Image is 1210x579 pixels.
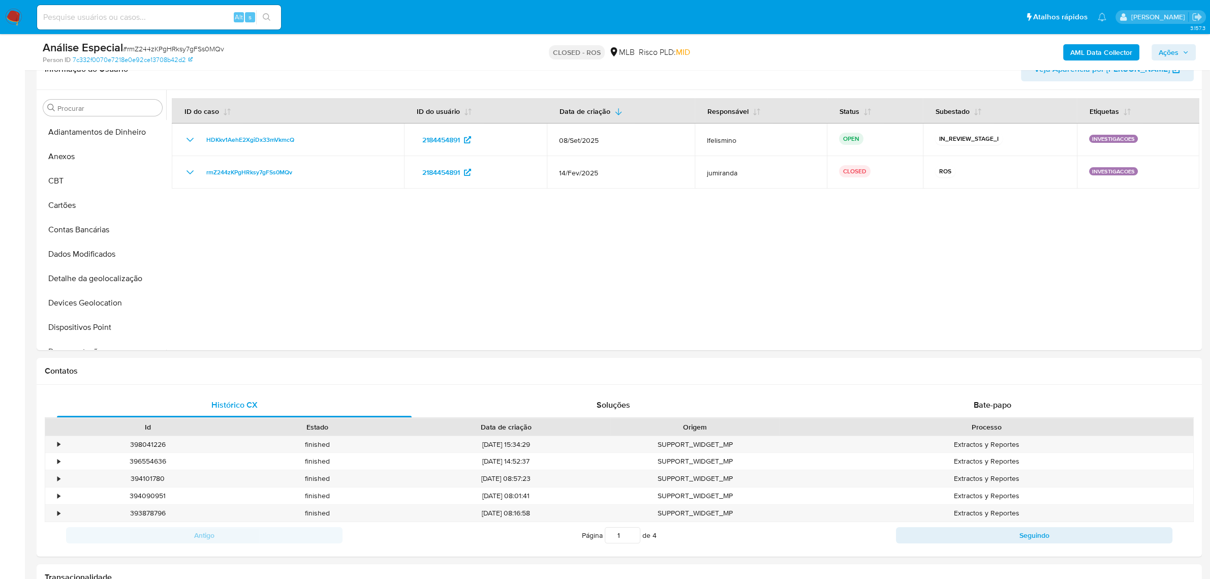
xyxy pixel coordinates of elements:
span: Alt [235,12,243,22]
span: Histórico CX [211,399,258,411]
span: Atalhos rápidos [1033,12,1088,22]
div: 398041226 [63,436,232,453]
button: Procurar [47,104,55,112]
div: • [57,491,60,501]
div: [DATE] 14:52:37 [402,453,610,470]
div: SUPPORT_WIDGET_MP [610,436,780,453]
button: CBT [39,169,166,193]
div: Origem [617,422,772,432]
button: search-icon [256,10,277,24]
h1: Informação do Usuário [45,64,128,74]
div: • [57,440,60,449]
div: Id [70,422,225,432]
button: AML Data Collector [1063,44,1139,60]
span: 4 [653,530,657,540]
div: Data de criação [409,422,603,432]
span: # rmZ244zKPgHRksy7gFSs0MQv [123,44,224,54]
button: Antigo [66,527,343,543]
div: finished [232,505,401,522]
span: s [249,12,252,22]
div: Extractos y Reportes [780,453,1193,470]
div: [DATE] 08:57:23 [402,470,610,487]
button: Devices Geolocation [39,291,166,315]
a: 7c332f0070e7218e0e92ce13708b42d2 [73,55,193,65]
b: Person ID [43,55,71,65]
span: Bate-papo [974,399,1011,411]
button: Dispositivos Point [39,315,166,340]
div: [DATE] 08:16:58 [402,505,610,522]
button: Documentação [39,340,166,364]
span: Risco PLD: [639,47,690,58]
button: Dados Modificados [39,242,166,266]
div: Extractos y Reportes [780,487,1193,504]
span: Página de [582,527,657,543]
div: finished [232,470,401,487]
div: [DATE] 08:01:41 [402,487,610,504]
div: finished [232,436,401,453]
p: CLOSED - ROS [549,45,605,59]
div: finished [232,453,401,470]
a: Notificações [1098,13,1106,21]
button: Detalhe da geolocalização [39,266,166,291]
div: • [57,456,60,466]
button: Seguindo [896,527,1172,543]
div: finished [232,487,401,504]
button: Cartões [39,193,166,218]
button: Contas Bancárias [39,218,166,242]
div: 394090951 [63,487,232,504]
span: Ações [1159,44,1178,60]
div: SUPPORT_WIDGET_MP [610,453,780,470]
div: Processo [787,422,1186,432]
a: Sair [1192,12,1202,22]
div: Extractos y Reportes [780,470,1193,487]
div: [DATE] 15:34:29 [402,436,610,453]
button: Adiantamentos de Dinheiro [39,120,166,144]
span: Soluções [597,399,630,411]
div: 393878796 [63,505,232,522]
button: Anexos [39,144,166,169]
div: Estado [239,422,394,432]
h1: Contatos [45,366,1194,376]
span: 3.157.3 [1190,24,1205,32]
button: Ações [1152,44,1196,60]
b: AML Data Collector [1070,44,1132,60]
div: Extractos y Reportes [780,505,1193,522]
p: adriano.brito@mercadolivre.com [1131,12,1188,22]
input: Procurar [57,104,158,113]
div: SUPPORT_WIDGET_MP [610,470,780,487]
b: Análise Especial [43,39,123,55]
div: • [57,508,60,518]
div: MLB [609,47,635,58]
div: 394101780 [63,470,232,487]
input: Pesquise usuários ou casos... [37,11,281,24]
div: SUPPORT_WIDGET_MP [610,487,780,504]
div: • [57,474,60,483]
div: SUPPORT_WIDGET_MP [610,505,780,522]
div: 396554636 [63,453,232,470]
div: Extractos y Reportes [780,436,1193,453]
span: MID [676,46,690,58]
